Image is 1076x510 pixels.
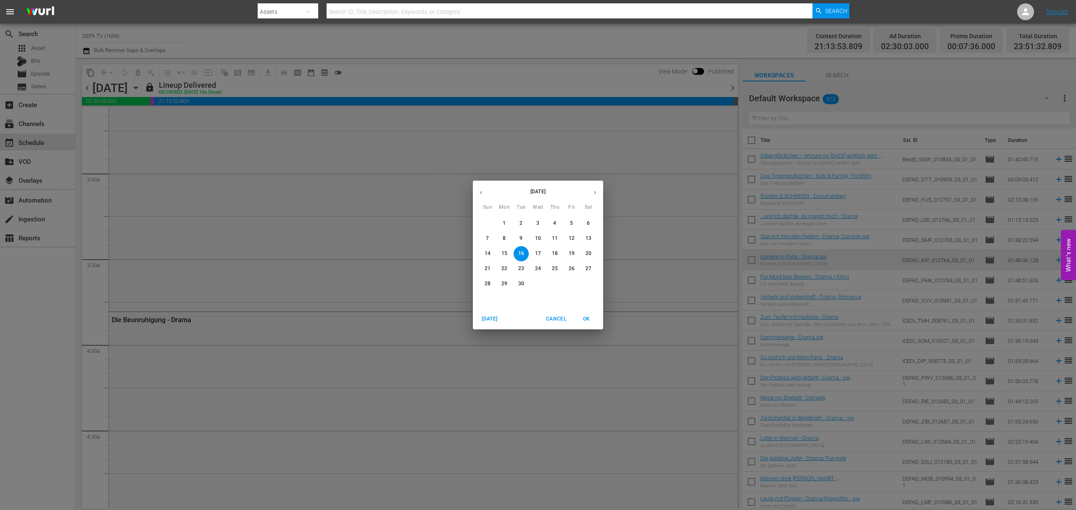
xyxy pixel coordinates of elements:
p: 20 [585,250,591,257]
button: 29 [497,276,512,292]
button: 19 [564,246,579,261]
button: 25 [547,261,562,276]
p: 5 [570,220,573,227]
p: 6 [587,220,590,227]
button: 15 [497,246,512,261]
p: 2 [520,220,522,227]
p: 18 [552,250,558,257]
button: 27 [581,261,596,276]
p: 28 [485,280,491,287]
p: 16 [518,250,524,257]
p: 23 [518,265,524,272]
button: 4 [547,216,562,231]
p: 14 [485,250,491,257]
p: 26 [569,265,575,272]
p: 27 [585,265,591,272]
button: 14 [480,246,495,261]
button: 21 [480,261,495,276]
button: 28 [480,276,495,292]
span: Wed [530,203,546,212]
button: 16 [514,246,529,261]
p: 15 [501,250,507,257]
button: 23 [514,261,529,276]
button: 5 [564,216,579,231]
button: 3 [530,216,546,231]
button: 18 [547,246,562,261]
span: Mon [497,203,512,212]
p: 11 [552,235,558,242]
button: 30 [514,276,529,292]
p: 22 [501,265,507,272]
p: 9 [520,235,522,242]
span: Thu [547,203,562,212]
button: 20 [581,246,596,261]
p: 30 [518,280,524,287]
span: Tue [514,203,529,212]
p: 12 [569,235,575,242]
button: 6 [581,216,596,231]
button: 22 [497,261,512,276]
button: 12 [564,231,579,246]
button: Cancel [543,312,570,326]
a: Sign Out [1046,8,1068,15]
button: 8 [497,231,512,246]
button: 17 [530,246,546,261]
span: Fri [564,203,579,212]
p: 3 [536,220,539,227]
span: Cancel [546,315,566,323]
button: 26 [564,261,579,276]
p: 19 [569,250,575,257]
button: 13 [581,231,596,246]
span: Sat [581,203,596,212]
img: ans4CAIJ8jUAAAAAAAAAAAAAAAAAAAAAAAAgQb4GAAAAAAAAAAAAAAAAAAAAAAAAJMjXAAAAAAAAAAAAAAAAAAAAAAAAgAT5G... [20,2,61,22]
button: OK [573,312,600,326]
button: [DATE] [476,312,503,326]
button: 11 [547,231,562,246]
p: 29 [501,280,507,287]
button: 2 [514,216,529,231]
button: Open Feedback Widget [1061,230,1076,280]
span: menu [5,7,15,17]
p: 21 [485,265,491,272]
span: [DATE] [480,315,500,323]
span: Search [825,3,847,18]
button: 7 [480,231,495,246]
button: 24 [530,261,546,276]
span: Sun [480,203,495,212]
p: [DATE] [489,188,587,195]
button: 10 [530,231,546,246]
p: 24 [535,265,541,272]
button: 1 [497,216,512,231]
p: 8 [503,235,506,242]
button: 9 [514,231,529,246]
span: OK [576,315,596,323]
p: 13 [585,235,591,242]
p: 17 [535,250,541,257]
p: 7 [486,235,489,242]
p: 4 [553,220,556,227]
p: 10 [535,235,541,242]
p: 1 [503,220,506,227]
p: 25 [552,265,558,272]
